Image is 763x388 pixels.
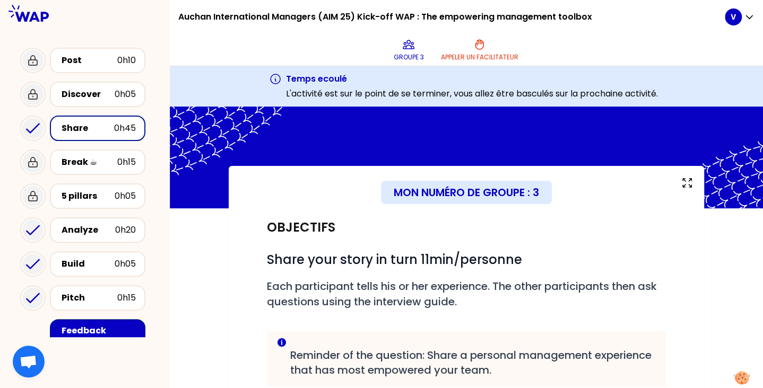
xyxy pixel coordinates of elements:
[62,88,115,101] div: Discover
[115,224,136,236] div: 0h20
[62,54,117,67] div: Post
[115,88,136,101] div: 0h05
[731,12,736,22] p: V
[62,292,117,304] div: Pitch
[381,181,552,204] div: Mon numéro de groupe : 3
[267,251,522,268] span: Share your story in turn 11min/personne
[13,346,45,377] div: Открытый чат
[62,190,115,202] div: 5 pillars
[394,53,424,61] p: Groupe 3
[286,87,658,100] p: L'activité est sur le point de se terminer, vous allez être basculés sur la prochaine activité.
[267,279,660,309] span: Each participant tells his or her experience. The other participants then ask questions using the...
[115,258,136,270] div: 0h05
[286,73,658,85] h3: Temps ecoulé
[725,8,755,25] button: V
[114,122,136,135] div: 0h45
[62,258,115,270] div: Build
[117,292,136,304] div: 0h15
[389,34,428,66] button: Groupe 3
[62,122,114,135] div: Share
[117,54,136,67] div: 0h10
[441,53,518,61] p: Appeler un facilitateur
[437,34,523,66] button: Appeler un facilitateur
[62,224,115,236] div: Analyze
[62,324,136,337] div: Feedback
[117,156,136,169] div: 0h15
[115,190,136,202] div: 0h05
[290,348,654,377] span: Reminder of the question: Share a personal management experience that has most empowered your team.
[267,219,335,236] h2: Objectifs
[62,156,117,169] div: Break ☕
